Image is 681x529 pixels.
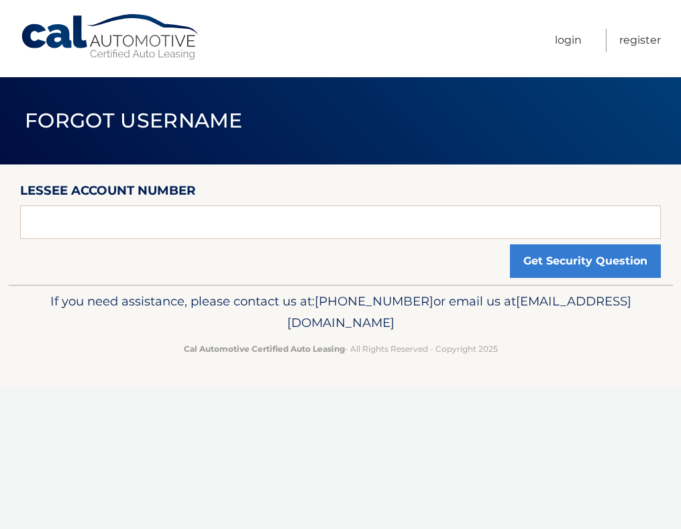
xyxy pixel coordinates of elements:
[287,293,631,330] span: [EMAIL_ADDRESS][DOMAIN_NAME]
[20,181,196,205] label: Lessee Account Number
[29,291,653,334] p: If you need assistance, please contact us at: or email us at
[555,29,582,52] a: Login
[29,342,653,356] p: - All Rights Reserved - Copyright 2025
[510,244,661,278] button: Get Security Question
[315,293,433,309] span: [PHONE_NUMBER]
[184,344,345,354] strong: Cal Automotive Certified Auto Leasing
[25,108,243,133] span: Forgot Username
[20,13,201,61] a: Cal Automotive
[619,29,661,52] a: Register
